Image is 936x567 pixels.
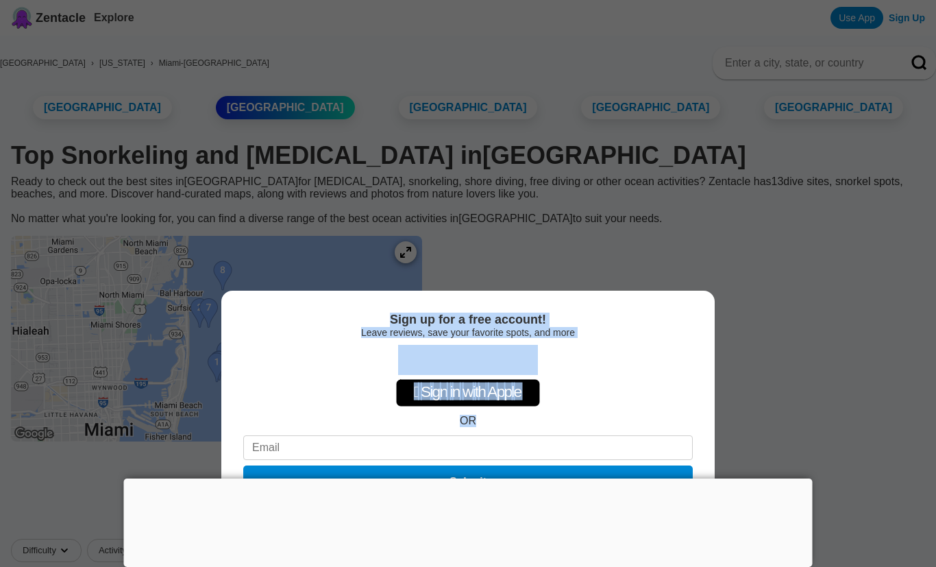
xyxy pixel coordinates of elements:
iframe: Advertisement [124,479,813,564]
input: Email [243,435,693,460]
div: Leave reviews, save your favorite spots, and more [243,327,693,338]
button: Submit [243,466,693,498]
iframe: Sign in with Google Button [398,345,538,375]
div: OR [460,415,476,427]
div: Sign up for a free account! [243,313,693,327]
div: Sign in with Google. Opens in new tab [405,345,531,375]
div: Sign in with Apple [396,379,540,407]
